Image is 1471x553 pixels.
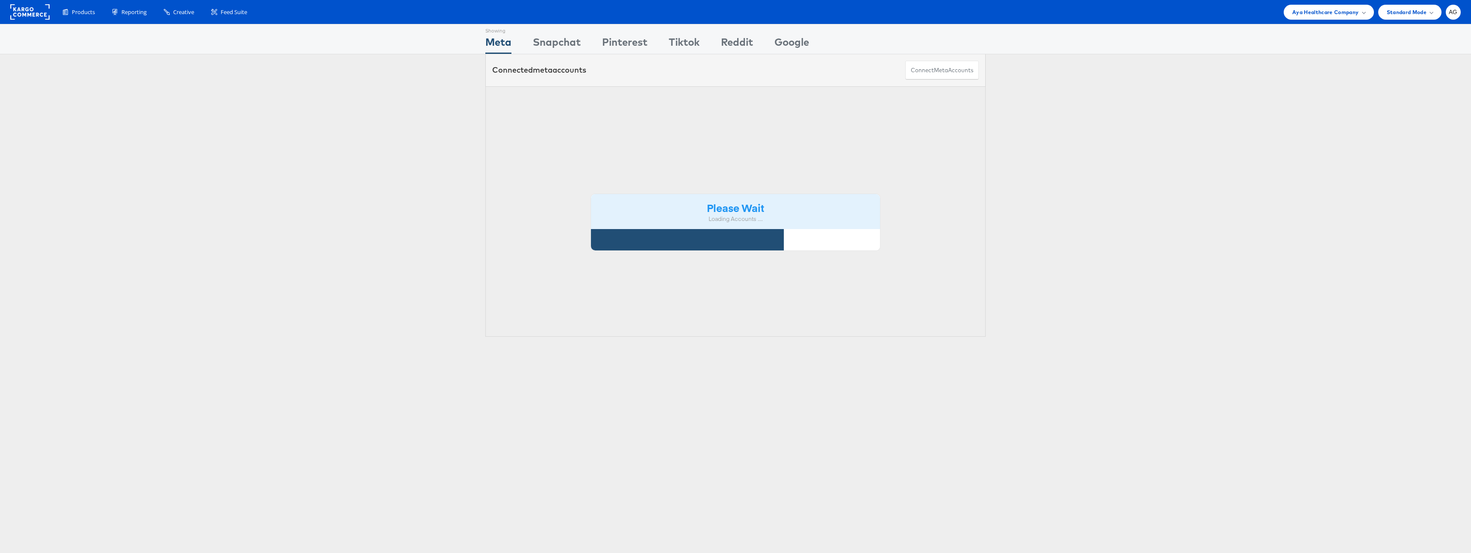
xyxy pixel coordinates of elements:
[934,66,948,74] span: meta
[669,35,700,54] div: Tiktok
[533,65,552,75] span: meta
[492,65,586,76] div: Connected accounts
[721,35,753,54] div: Reddit
[533,35,581,54] div: Snapchat
[485,24,511,35] div: Showing
[774,35,809,54] div: Google
[221,8,247,16] span: Feed Suite
[1387,8,1427,17] span: Standard Mode
[173,8,194,16] span: Creative
[121,8,147,16] span: Reporting
[1449,9,1458,15] span: AG
[597,215,874,223] div: Loading Accounts ....
[602,35,647,54] div: Pinterest
[707,200,764,215] strong: Please Wait
[1292,8,1359,17] span: Aya Healthcare Company
[72,8,95,16] span: Products
[905,61,979,80] button: ConnectmetaAccounts
[485,35,511,54] div: Meta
